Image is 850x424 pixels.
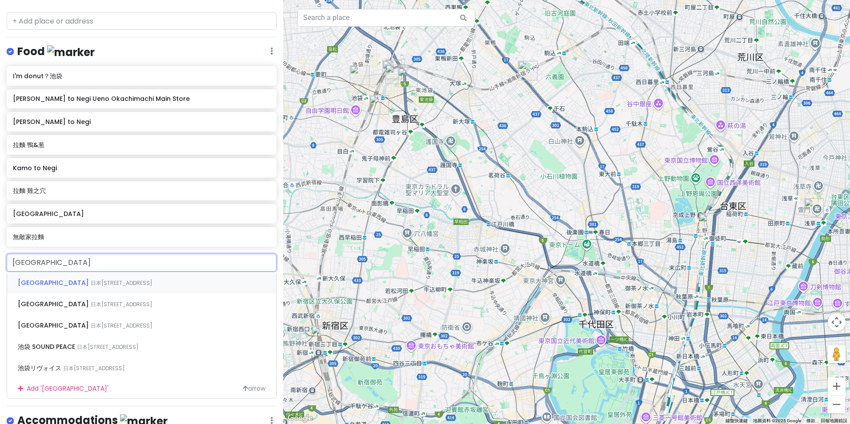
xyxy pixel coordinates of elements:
div: I'm donut？池袋 [385,64,405,84]
span: 日本[STREET_ADDRESS] [63,364,125,372]
div: 拉麵 鴨&葱 [518,61,537,80]
img: marker [47,45,95,59]
span: [GEOGRAPHIC_DATA] [18,300,91,308]
h6: Kamo to Negi [13,164,270,172]
h6: [GEOGRAPHIC_DATA] [13,210,270,218]
span: 日本[STREET_ADDRESS] [91,300,152,308]
h6: 無敵家拉麵 [13,233,270,241]
div: the b 池袋 [382,60,402,80]
div: Kamo to Negi [804,198,824,218]
span: arrow [243,384,265,393]
span: [GEOGRAPHIC_DATA] [18,278,91,287]
img: Google [285,412,315,424]
button: 地圖攝影機控制項 [828,313,846,331]
a: 回報地圖錯誤 [821,418,847,423]
span: 日本[STREET_ADDRESS] [91,322,152,329]
div: Ramen Kamo to Negi Ueno Okachimachi Main Store [699,213,718,233]
span: [GEOGRAPHIC_DATA] [18,321,91,330]
a: 條款 (在新分頁中開啟) [806,418,815,423]
button: 放大 [828,377,846,395]
h4: Food [17,44,95,59]
span: 池袋リヴォイス [18,364,63,372]
button: 鍵盤快速鍵 [726,418,748,424]
h6: 拉麵 雞之穴 [13,187,270,195]
h6: 拉麵 鴨&葱 [13,141,270,149]
span: 地圖資料 ©2025 Google [753,418,801,423]
div: 無敵家拉麵 [369,95,389,115]
input: Search a place [297,9,475,27]
span: 日本[STREET_ADDRESS] [91,279,152,287]
input: + Add place or address [7,254,277,272]
h6: [PERSON_NAME] to Negi [13,118,270,126]
button: 將衣夾人拖曳到地圖上，就能開啟街景服務 [828,345,846,363]
div: 拉麵 雞之穴 [385,59,405,79]
div: Add ' [GEOGRAPHIC_DATA] ' [7,378,276,398]
span: 日本[STREET_ADDRESS] [77,343,139,351]
div: 東京池袋ark 酒店 [398,68,417,87]
input: + Add place or address [7,12,277,30]
div: 銀座 篝 Echika池袋店 [350,65,369,85]
a: 在 Google 地圖上開啟這個區域 (開啟新視窗) [285,412,315,424]
div: Ramen Kamo to Negi [311,326,331,345]
button: 縮小 [828,396,846,413]
h6: [PERSON_NAME] to Negi Ueno Okachimachi Main Store [13,95,270,103]
h6: I'm donut？池袋 [13,72,270,80]
span: 池袋 SOUND PEACE [18,342,77,351]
